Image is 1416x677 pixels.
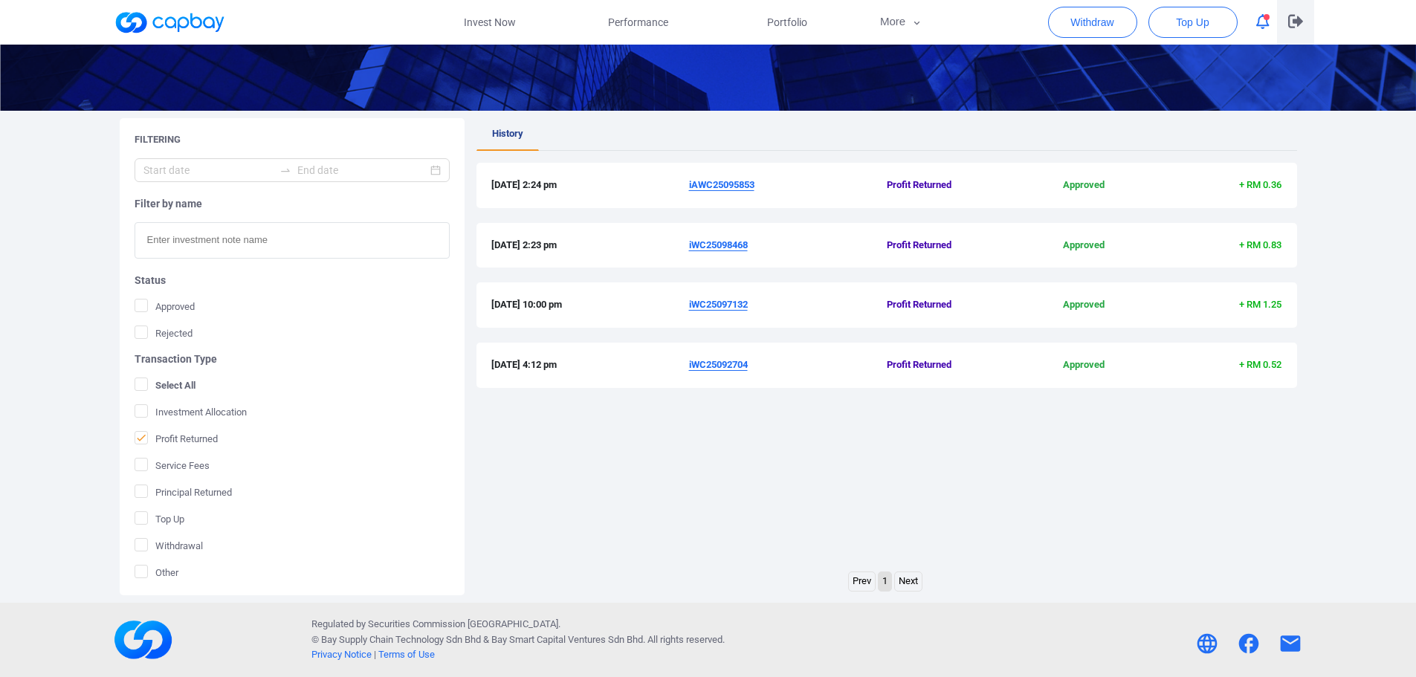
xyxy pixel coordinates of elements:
span: Withdrawal [135,538,203,553]
span: Principal Returned [135,485,232,499]
a: Privacy Notice [311,649,372,660]
span: [DATE] 10:00 pm [491,297,689,313]
button: Withdraw [1048,7,1137,38]
input: End date [297,162,427,178]
span: Select All [135,378,195,392]
u: iWC25092704 [689,359,748,370]
input: Start date [143,162,274,178]
a: Previous page [849,572,875,591]
span: Portfolio [767,14,807,30]
h5: Transaction Type [135,352,450,366]
span: Investment Allocation [135,404,247,419]
span: + RM 1.25 [1239,299,1281,310]
span: Top Up [135,511,184,526]
span: Service Fees [135,458,210,473]
input: Enter investment note name [135,222,450,259]
p: Regulated by Securities Commission [GEOGRAPHIC_DATA]. © Bay Supply Chain Technology Sdn Bhd & . A... [311,617,725,663]
span: swap-right [279,164,291,176]
span: + RM 0.52 [1239,359,1281,370]
button: Top Up [1148,7,1238,38]
span: Profit Returned [887,297,1018,313]
span: Profit Returned [887,357,1018,373]
span: Approved [1018,238,1150,253]
u: iAWC25095853 [689,179,754,190]
h5: Status [135,273,450,287]
span: Performance [608,14,668,30]
h5: Filtering [135,133,181,146]
span: Rejected [135,325,193,340]
span: Bay Smart Capital Ventures Sdn Bhd [491,634,643,645]
span: Approved [135,299,195,314]
span: Profit Returned [135,431,218,446]
span: Top Up [1176,15,1209,30]
h5: Filter by name [135,197,450,210]
span: Approved [1018,297,1150,313]
a: Next page [895,572,922,591]
img: footerLogo [114,610,173,670]
span: + RM 0.83 [1239,239,1281,250]
a: Page 1 is your current page [879,572,891,591]
span: [DATE] 2:23 pm [491,238,689,253]
a: Terms of Use [378,649,435,660]
span: [DATE] 4:12 pm [491,357,689,373]
u: iWC25097132 [689,299,748,310]
span: History [492,128,523,139]
span: to [279,164,291,176]
span: Approved [1018,357,1150,373]
span: [DATE] 2:24 pm [491,178,689,193]
span: Approved [1018,178,1150,193]
span: + RM 0.36 [1239,179,1281,190]
u: iWC25098468 [689,239,748,250]
span: Profit Returned [887,178,1018,193]
span: Profit Returned [887,238,1018,253]
span: Other [135,565,178,580]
